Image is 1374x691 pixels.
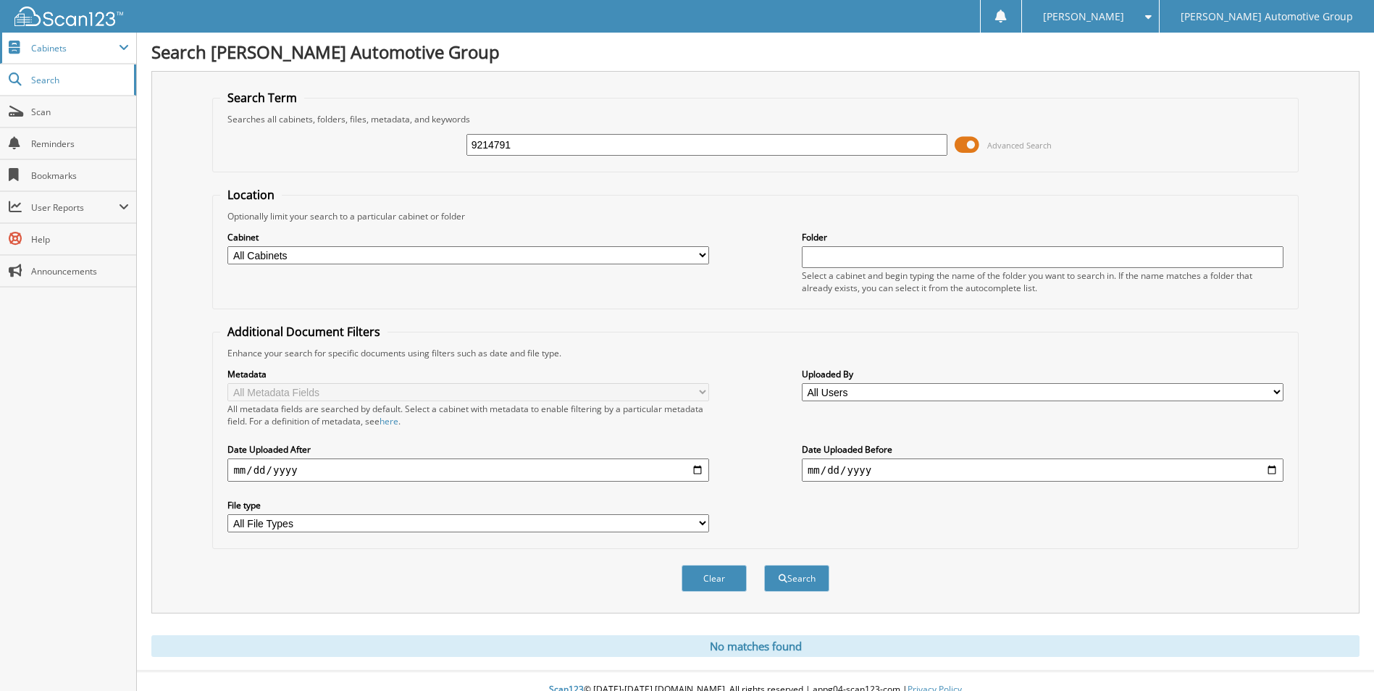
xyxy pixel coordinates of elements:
label: Cabinet [227,231,709,243]
span: Cabinets [31,42,119,54]
div: Searches all cabinets, folders, files, metadata, and keywords [220,113,1290,125]
input: start [227,458,709,482]
legend: Additional Document Filters [220,324,388,340]
span: Advanced Search [987,140,1052,151]
span: Help [31,233,129,246]
img: scan123-logo-white.svg [14,7,123,26]
iframe: Chat Widget [1302,621,1374,691]
div: Optionally limit your search to a particular cabinet or folder [220,210,1290,222]
label: Uploaded By [802,368,1283,380]
span: Announcements [31,265,129,277]
label: Metadata [227,368,709,380]
a: here [380,415,398,427]
span: Reminders [31,138,129,150]
span: Search [31,74,127,86]
span: Scan [31,106,129,118]
legend: Search Term [220,90,304,106]
span: User Reports [31,201,119,214]
button: Clear [682,565,747,592]
div: Select a cabinet and begin typing the name of the folder you want to search in. If the name match... [802,269,1283,294]
legend: Location [220,187,282,203]
div: No matches found [151,635,1360,657]
div: All metadata fields are searched by default. Select a cabinet with metadata to enable filtering b... [227,403,709,427]
label: File type [227,499,709,511]
span: Bookmarks [31,169,129,182]
span: [PERSON_NAME] [1043,12,1124,21]
h1: Search [PERSON_NAME] Automotive Group [151,40,1360,64]
label: Date Uploaded Before [802,443,1283,456]
label: Folder [802,231,1283,243]
div: Enhance your search for specific documents using filters such as date and file type. [220,347,1290,359]
span: [PERSON_NAME] Automotive Group [1181,12,1353,21]
button: Search [764,565,829,592]
input: end [802,458,1283,482]
label: Date Uploaded After [227,443,709,456]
